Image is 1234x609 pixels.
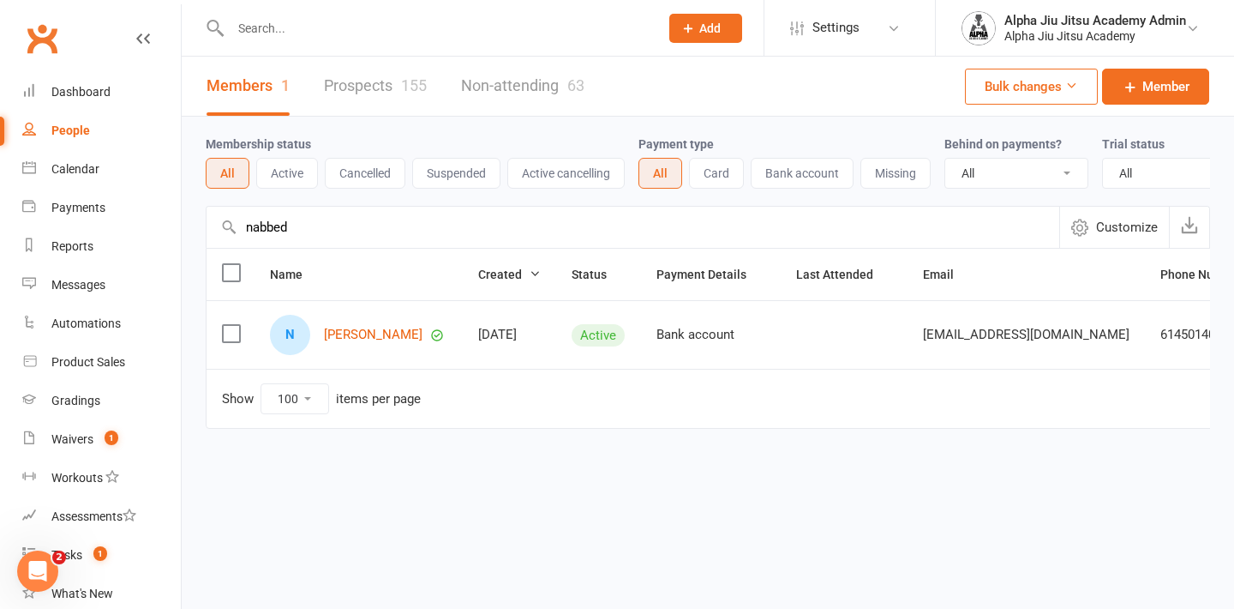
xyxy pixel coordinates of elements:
[1004,13,1186,28] div: Alpha Jiu Jitsu Academy Admin
[965,69,1098,105] button: Bulk changes
[22,73,181,112] a: Dashboard
[22,420,181,459] a: Waivers 1
[689,158,744,189] button: Card
[51,355,125,369] div: Product Sales
[1004,28,1186,44] div: Alpha Jiu Jitsu Academy
[812,9,860,47] span: Settings
[22,304,181,343] a: Automations
[51,510,136,523] div: Assessments
[478,328,541,342] div: [DATE]
[22,227,181,266] a: Reports
[51,278,105,292] div: Messages
[51,432,93,446] div: Waivers
[22,150,181,189] a: Calendar
[22,459,181,497] a: Workouts
[1102,69,1209,105] a: Member
[22,536,181,575] a: Tasks 1
[52,551,66,564] span: 2
[51,124,90,137] div: People
[572,264,626,285] button: Status
[270,315,310,355] div: N
[961,11,996,45] img: thumb_image1751406779.png
[796,264,892,285] button: Last Attended
[51,394,100,407] div: Gradings
[1096,217,1158,238] span: Customize
[638,137,714,151] label: Payment type
[860,158,931,189] button: Missing
[222,383,421,414] div: Show
[401,76,427,94] div: 155
[207,207,1059,248] input: Search by contact name
[207,57,290,116] a: Members1
[22,112,181,150] a: People
[1102,137,1165,151] label: Trial status
[923,318,1129,351] span: [EMAIL_ADDRESS][DOMAIN_NAME]
[225,16,647,40] input: Search...
[51,317,121,330] div: Automations
[923,264,973,285] button: Email
[699,21,721,35] span: Add
[51,85,111,99] div: Dashboard
[412,158,500,189] button: Suspended
[51,587,113,600] div: What's New
[21,17,63,60] a: Clubworx
[324,57,427,116] a: Prospects155
[478,268,541,281] span: Created
[51,548,82,562] div: Tasks
[336,392,421,407] div: items per page
[507,158,625,189] button: Active cancelling
[324,328,422,342] a: [PERSON_NAME]
[572,324,625,347] div: Active
[22,266,181,304] a: Messages
[51,201,105,214] div: Payments
[325,158,405,189] button: Cancelled
[93,546,107,561] span: 1
[256,158,318,189] button: Active
[572,268,626,281] span: Status
[567,76,584,94] div: 63
[656,328,765,342] div: Bank account
[206,158,249,189] button: All
[51,239,93,253] div: Reports
[751,158,854,189] button: Bank account
[923,268,973,281] span: Email
[656,264,765,285] button: Payment Details
[22,189,181,227] a: Payments
[105,431,118,445] span: 1
[944,137,1062,151] label: Behind on payments?
[281,76,290,94] div: 1
[270,264,321,285] button: Name
[22,382,181,420] a: Gradings
[638,158,682,189] button: All
[51,162,99,176] div: Calendar
[478,264,541,285] button: Created
[51,471,103,485] div: Workouts
[206,137,311,151] label: Membership status
[22,497,181,536] a: Assessments
[669,14,742,43] button: Add
[1142,76,1189,97] span: Member
[796,268,892,281] span: Last Attended
[461,57,584,116] a: Non-attending63
[22,343,181,382] a: Product Sales
[17,551,58,592] iframe: Intercom live chat
[656,268,765,281] span: Payment Details
[1059,207,1169,248] button: Customize
[270,268,321,281] span: Name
